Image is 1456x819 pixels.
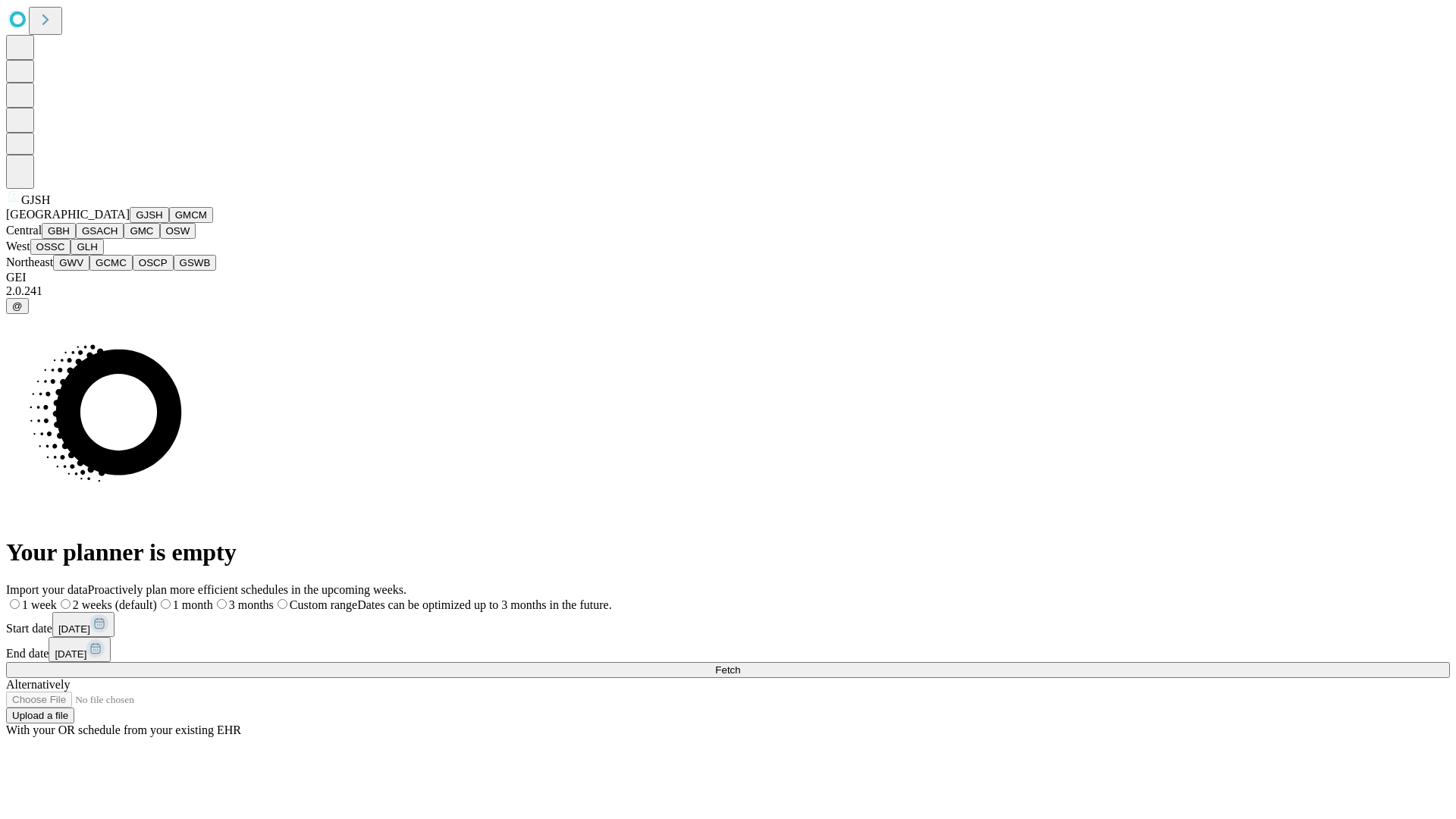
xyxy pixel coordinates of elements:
span: Import your data [6,583,88,596]
div: 2.0.241 [6,284,1450,298]
button: OSCP [133,255,174,271]
span: [DATE] [58,623,90,635]
span: 1 week [22,598,57,611]
span: Fetch [715,664,740,676]
input: 2 weeks (default) [61,599,71,609]
span: Custom range [290,598,357,611]
span: @ [12,300,23,312]
span: West [6,240,30,253]
span: Central [6,224,42,237]
div: GEI [6,271,1450,284]
button: OSSC [30,239,71,255]
span: 2 weeks (default) [73,598,157,611]
button: [DATE] [49,637,111,662]
button: GBH [42,223,76,239]
button: @ [6,298,29,314]
span: [DATE] [55,648,86,660]
button: GSACH [76,223,124,239]
button: GLH [71,239,103,255]
button: GCMC [89,255,133,271]
button: GSWB [174,255,217,271]
span: Proactively plan more efficient schedules in the upcoming weeks. [88,583,406,596]
span: Northeast [6,256,53,268]
button: GWV [53,255,89,271]
span: 1 month [173,598,213,611]
span: GJSH [21,193,50,206]
span: [GEOGRAPHIC_DATA] [6,208,130,221]
span: Alternatively [6,678,70,691]
span: Dates can be optimized up to 3 months in the future. [357,598,611,611]
input: 1 week [10,599,20,609]
h1: Your planner is empty [6,538,1450,566]
input: 3 months [217,599,227,609]
div: End date [6,637,1450,662]
input: Custom rangeDates can be optimized up to 3 months in the future. [278,599,287,609]
button: Upload a file [6,708,74,723]
button: [DATE] [52,612,115,637]
div: Start date [6,612,1450,637]
button: GMCM [169,207,213,223]
button: GJSH [130,207,169,223]
span: 3 months [229,598,274,611]
span: With your OR schedule from your existing EHR [6,723,241,736]
button: GMC [124,223,159,239]
input: 1 month [161,599,171,609]
button: Fetch [6,662,1450,678]
button: OSW [160,223,196,239]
